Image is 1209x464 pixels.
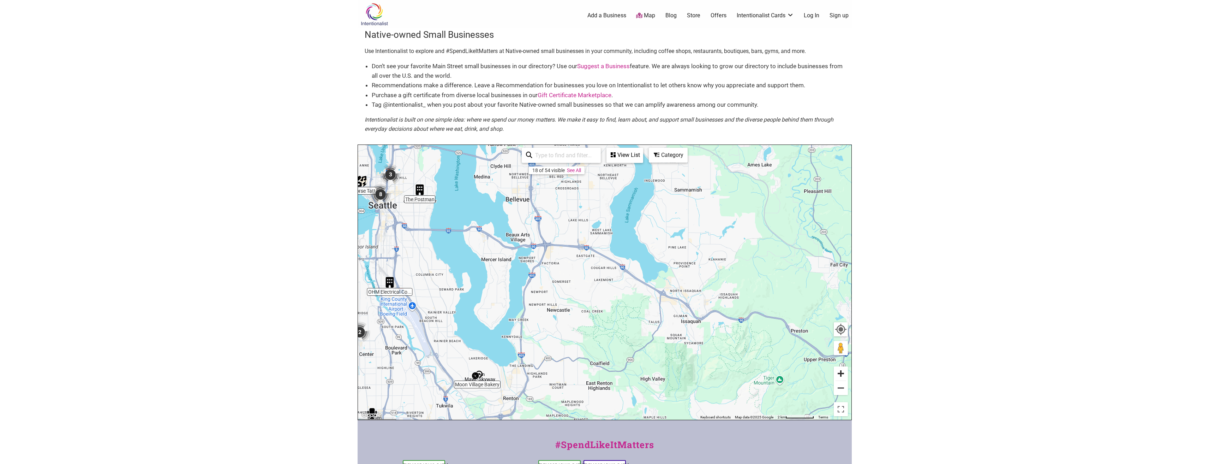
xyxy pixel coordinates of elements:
a: Store [687,12,700,19]
div: Lawtiwa Barbersalon [367,408,377,419]
li: Tag @intentionalist_ when you post about your favorite Native-owned small businesses so that we c... [372,100,845,110]
div: 3 [380,164,401,185]
button: Zoom in [834,366,848,381]
a: Sign up [830,12,849,19]
a: Intentionalist Cards [737,12,794,19]
div: Filter by category [649,148,688,163]
div: See a list of the visible businesses [606,148,643,163]
input: Type to find and filter... [532,148,597,162]
a: Add a Business [587,12,626,19]
div: The Postman [414,184,425,195]
div: OHM Electrical Contracting [384,277,395,288]
div: #SpendLikeItMatters [358,438,852,459]
a: Offers [711,12,726,19]
span: Map data ©2025 Google [735,415,773,419]
a: See All [567,168,581,173]
button: Map Scale: 2 km per 77 pixels [776,415,816,420]
img: Google [360,411,383,420]
a: Terms [818,415,828,419]
div: 2 [349,322,370,343]
em: Intentionalist is built on one simple idea: where we spend our money matters. We make it easy to ... [365,116,833,132]
button: Keyboard shortcuts [700,415,731,420]
span: 2 km [778,415,785,419]
div: 18 of 54 visible [532,168,565,173]
li: Purchase a gift certificate from diverse local businesses in our . [372,90,845,100]
button: Zoom out [834,381,848,395]
div: Dark Horse Tattoo [356,176,366,187]
div: Type to search and filter [522,148,601,163]
a: Blog [665,12,677,19]
button: Your Location [834,322,848,336]
button: Toggle fullscreen view [833,401,848,417]
li: Recommendations make a difference. Leave a Recommendation for businesses you love on Intentionali... [372,81,845,90]
div: View List [607,148,642,162]
a: Open this area in Google Maps (opens a new window) [360,411,383,420]
button: Drag Pegman onto the map to open Street View [834,341,848,355]
a: Log In [804,12,819,19]
a: Map [636,12,655,20]
h3: Native-owned Small Businesses [365,28,845,41]
p: Use Intentionalist to explore and #SpendLikeItMatters at Native-owned small businesses in your co... [365,47,845,56]
div: Category [650,148,687,162]
li: Don’t see your favorite Main Street small businesses in our directory? Use our feature. We are al... [372,61,845,81]
img: Intentionalist [358,3,391,26]
a: Gift Certificate Marketplace [538,92,611,99]
div: Moon Village Bakery [472,370,483,380]
div: 8 [370,184,391,205]
a: Suggest a Business [577,63,630,70]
